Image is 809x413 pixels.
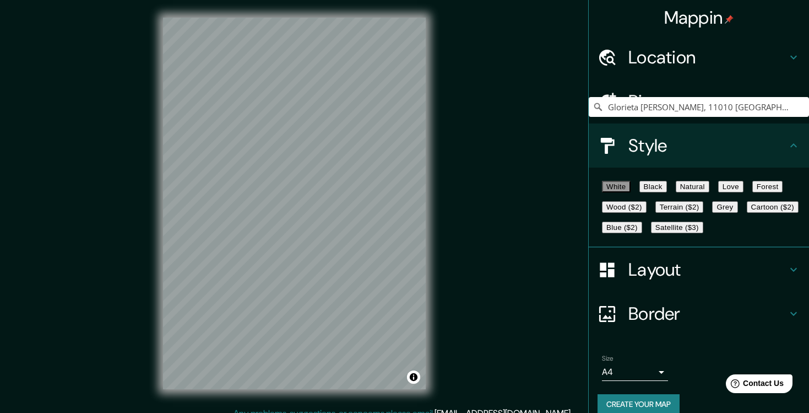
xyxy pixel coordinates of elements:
img: pin-icon.png [725,15,734,24]
h4: Style [628,135,787,157]
button: Blue ($2) [602,222,642,233]
button: Toggle attribution [407,371,420,384]
button: Cartoon ($2) [747,201,799,213]
button: Love [718,181,743,192]
button: Satellite ($3) [651,222,703,233]
div: Style [589,124,809,168]
button: White [602,181,631,192]
label: Size [602,354,613,363]
h4: Location [628,46,787,68]
button: Natural [676,181,709,192]
div: Pins [589,79,809,124]
h4: Mappin [664,7,734,29]
canvas: Map [163,18,426,389]
button: Black [639,181,667,192]
button: Grey [712,201,737,213]
div: Layout [589,248,809,292]
button: Terrain ($2) [655,201,704,213]
div: Border [589,292,809,336]
input: Pick your city or area [589,97,809,117]
button: Wood ($2) [602,201,647,213]
iframe: Help widget launcher [711,370,797,401]
div: A4 [602,363,668,381]
h4: Layout [628,259,787,281]
h4: Pins [628,90,787,112]
h4: Border [628,303,787,325]
button: Forest [752,181,783,192]
div: Location [589,35,809,79]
